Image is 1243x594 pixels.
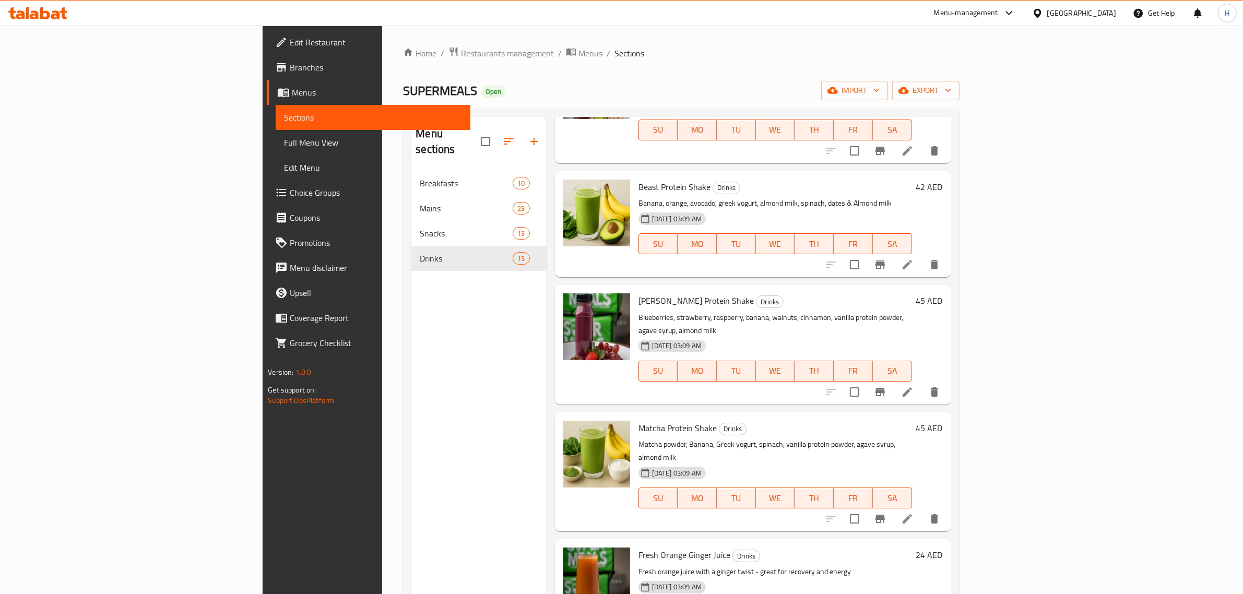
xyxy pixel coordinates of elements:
span: FR [838,491,869,506]
li: / [607,47,610,60]
button: SU [638,233,678,254]
h6: 45 AED [916,421,943,435]
p: Banana, orange, avocado, greek yogurt, almond milk, spinach, dates & Almond milk [638,197,912,210]
button: SA [873,361,912,382]
span: TH [799,236,830,252]
div: Drinks [756,295,784,308]
button: TU [717,361,756,382]
span: 13 [513,254,529,264]
button: SU [638,120,678,140]
span: Drinks [733,550,760,562]
span: WE [760,236,791,252]
a: Menu disclaimer [267,255,470,280]
img: Berry Protein Shake [563,293,630,360]
span: Fresh Orange Ginger Juice [638,547,730,563]
span: Promotions [290,236,462,249]
span: H [1225,7,1229,19]
a: Edit menu item [901,386,914,398]
button: FR [834,120,873,140]
span: Breakfasts [420,177,513,189]
span: Upsell [290,287,462,299]
button: TH [795,120,834,140]
span: Select all sections [475,130,496,152]
nav: breadcrumb [403,46,959,60]
span: 1.0.0 [295,365,312,379]
span: SA [877,363,908,378]
span: SA [877,122,908,137]
span: import [830,84,880,97]
span: TU [721,363,752,378]
span: Drinks [756,296,783,308]
button: Branch-specific-item [868,252,893,277]
span: WE [760,491,791,506]
div: Mains23 [411,196,546,221]
button: TU [717,233,756,254]
span: [DATE] 03:09 AM [648,468,706,478]
span: Mains [420,202,513,215]
div: Drinks13 [411,246,546,271]
span: Menu disclaimer [290,262,462,274]
span: TH [799,122,830,137]
div: Snacks13 [411,221,546,246]
p: Fresh orange juice with a ginger twist - great for recovery and energy [638,565,912,578]
a: Sections [276,105,470,130]
a: Edit Menu [276,155,470,180]
button: delete [922,252,947,277]
span: [DATE] 03:09 AM [648,582,706,592]
a: Branches [267,55,470,80]
span: MO [682,363,713,378]
button: import [821,81,888,100]
button: MO [678,488,717,508]
span: WE [760,363,791,378]
span: TU [721,236,752,252]
nav: Menu sections [411,167,546,275]
div: Open [481,86,505,98]
a: Upsell [267,280,470,305]
span: Edit Restaurant [290,36,462,49]
span: FR [838,122,869,137]
button: SA [873,488,912,508]
span: FR [838,236,869,252]
a: Full Menu View [276,130,470,155]
h6: 24 AED [916,548,943,562]
span: TH [799,363,830,378]
a: Edit menu item [901,258,914,271]
button: WE [756,120,795,140]
img: Beast Protein Shake [563,180,630,246]
span: 10 [513,179,529,188]
a: Coverage Report [267,305,470,330]
button: export [892,81,960,100]
span: SU [643,236,674,252]
div: Menu-management [934,7,998,19]
span: Coupons [290,211,462,224]
span: Branches [290,61,462,74]
button: SA [873,120,912,140]
a: Grocery Checklist [267,330,470,355]
span: SA [877,491,908,506]
span: 23 [513,204,529,213]
span: Menus [292,86,462,99]
p: Matcha powder, Banana, Greek yogurt, spinach, vanilla protein powder, agave syrup, almond milk [638,438,912,464]
button: FR [834,233,873,254]
div: items [513,227,529,240]
span: Select to update [844,254,866,276]
p: Blueberries, strawberry, raspberry, banana, walnuts, cinnamon, vanilla protein powder, agave syru... [638,311,912,337]
span: Choice Groups [290,186,462,199]
span: Edit Menu [284,161,462,174]
span: MO [682,236,713,252]
span: [DATE] 03:09 AM [648,341,706,351]
span: Snacks [420,227,513,240]
span: [PERSON_NAME] Protein Shake [638,293,754,308]
button: TH [795,361,834,382]
button: WE [756,233,795,254]
span: Drinks [420,252,513,265]
button: TU [717,488,756,508]
div: Drinks [713,182,740,194]
span: Sort sections [496,129,522,154]
button: SU [638,488,678,508]
span: Open [481,87,505,96]
button: MO [678,233,717,254]
span: Coverage Report [290,312,462,324]
a: Menus [566,46,602,60]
